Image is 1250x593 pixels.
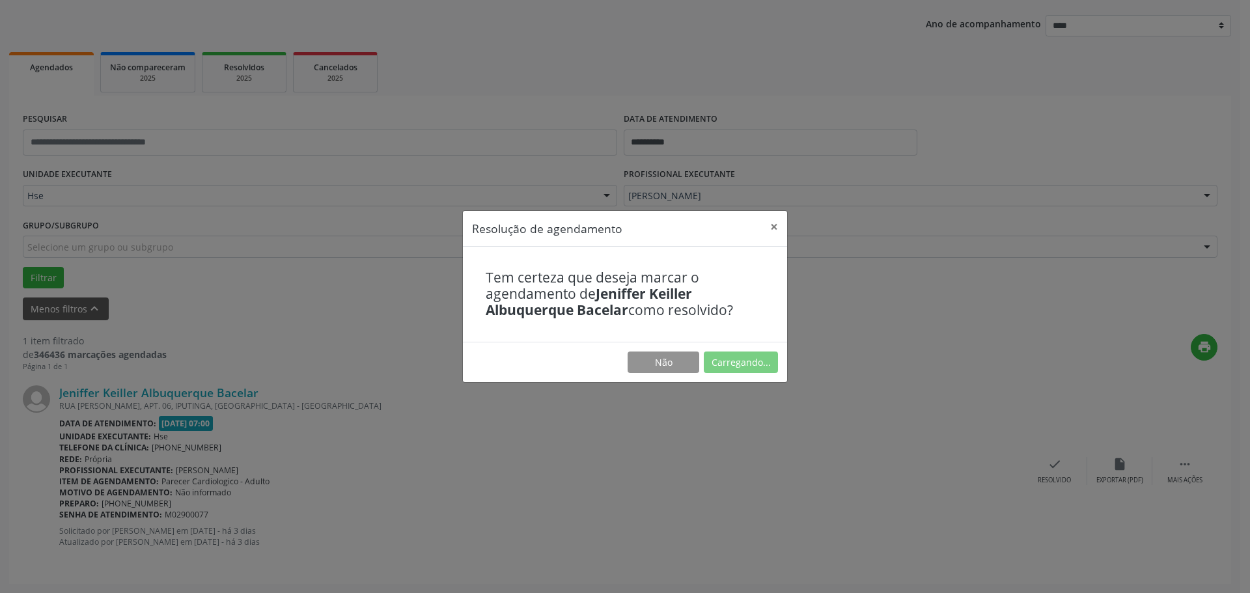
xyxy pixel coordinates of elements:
h5: Resolução de agendamento [472,220,622,237]
button: Não [628,352,699,374]
button: Carregando... [704,352,778,374]
b: Jeniffer Keiller Albuquerque Bacelar [486,284,692,319]
h4: Tem certeza que deseja marcar o agendamento de como resolvido? [486,269,764,319]
button: Close [761,211,787,243]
